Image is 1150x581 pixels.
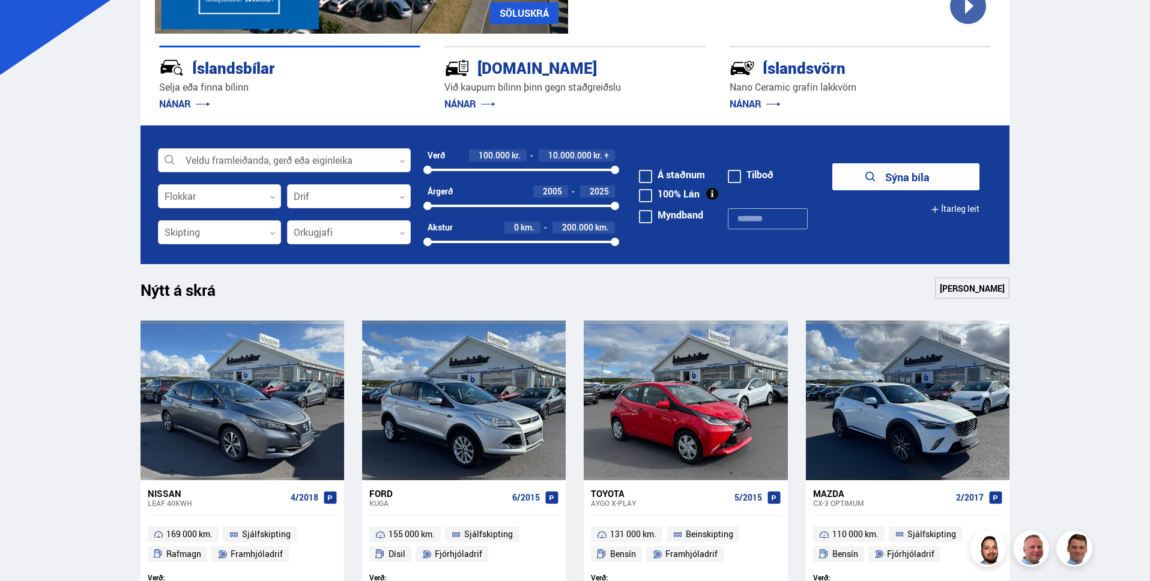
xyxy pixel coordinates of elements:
[490,2,558,24] a: SÖLUSKRÁ
[428,187,453,196] div: Árgerð
[521,223,534,232] span: km.
[512,493,540,502] span: 6/2015
[444,80,706,94] p: Við kaupum bílinn þinn gegn staðgreiðslu
[369,499,507,507] div: Kuga
[479,149,510,161] span: 100.000
[548,149,592,161] span: 10.000.000
[562,221,593,233] span: 200.000
[242,527,291,541] span: Sjálfskipting
[591,488,729,499] div: Toyota
[931,196,979,223] button: Ítarleg leit
[728,170,773,179] label: Tilboð
[813,499,951,507] div: CX-3 OPTIMUM
[369,488,507,499] div: Ford
[166,547,201,561] span: Rafmagn
[813,488,951,499] div: Mazda
[159,97,210,110] a: NÁNAR
[686,527,733,541] span: Beinskipting
[444,97,495,110] a: NÁNAR
[832,547,858,561] span: Bensín
[730,55,755,80] img: -Svtn6bYgwAsiwNX.svg
[730,97,781,110] a: NÁNAR
[444,56,663,77] div: [DOMAIN_NAME]
[543,185,562,197] span: 2005
[610,527,656,541] span: 131 000 km.
[389,547,405,561] span: Dísil
[832,527,879,541] span: 110 000 km.
[1058,532,1094,568] img: FbJEzSuNWCJXmdc-.webp
[428,151,445,160] div: Verð
[639,189,700,199] label: 100% Lán
[639,170,705,179] label: Á staðnum
[604,151,609,160] span: +
[887,547,934,561] span: Fjórhjóladrif
[639,210,703,220] label: Myndband
[590,185,609,197] span: 2025
[166,527,213,541] span: 169 000 km.
[595,223,609,232] span: km.
[148,488,286,499] div: Nissan
[148,499,286,507] div: Leaf 40KWH
[428,223,453,232] div: Akstur
[10,5,46,41] button: Opna LiveChat spjallviðmót
[832,163,979,190] button: Sýna bíla
[593,151,602,160] span: kr.
[591,499,729,507] div: Aygo X-PLAY
[464,527,513,541] span: Sjálfskipting
[935,277,1009,299] a: [PERSON_NAME]
[1015,532,1051,568] img: siFngHWaQ9KaOqBr.png
[159,55,184,80] img: JRvxyua_JYH6wB4c.svg
[730,56,948,77] div: Íslandsvörn
[159,80,420,94] p: Selja eða finna bílinn
[141,281,237,306] h1: Nýtt á skrá
[159,56,378,77] div: Íslandsbílar
[665,547,718,561] span: Framhjóladrif
[512,151,521,160] span: kr.
[389,527,435,541] span: 155 000 km.
[972,532,1008,568] img: nhp88E3Fdnt1Opn2.png
[734,493,762,502] span: 5/2015
[435,547,482,561] span: Fjórhjóladrif
[730,80,991,94] p: Nano Ceramic grafín lakkvörn
[610,547,636,561] span: Bensín
[956,493,984,502] span: 2/2017
[291,493,318,502] span: 4/2018
[907,527,956,541] span: Sjálfskipting
[231,547,283,561] span: Framhjóladrif
[444,55,470,80] img: tr5P-W3DuiFaO7aO.svg
[514,221,519,233] span: 0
